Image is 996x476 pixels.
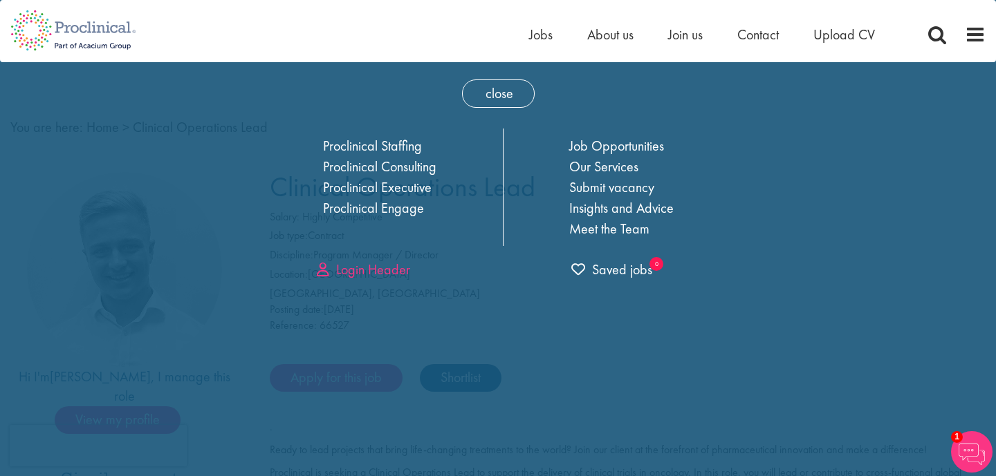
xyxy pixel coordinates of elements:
[569,137,664,155] a: Job Opportunities
[951,431,963,443] span: 1
[569,178,654,196] a: Submit vacancy
[951,431,993,473] img: Chatbot
[569,158,638,175] a: Our Services
[323,137,422,155] a: Proclinical Staffing
[571,260,652,280] a: 0 jobs in shortlist
[571,260,652,278] span: Saved jobs
[323,199,424,217] a: Proclinical Engage
[323,158,436,175] a: Proclinical Consulting
[737,26,779,44] a: Contact
[668,26,703,44] a: Join us
[462,79,535,108] span: close
[529,26,553,44] a: Jobs
[587,26,634,44] a: About us
[649,257,663,271] sub: 0
[317,260,410,278] a: Login Header
[323,178,432,196] a: Proclinical Executive
[813,26,875,44] a: Upload CV
[569,220,649,238] a: Meet the Team
[569,199,674,217] a: Insights and Advice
